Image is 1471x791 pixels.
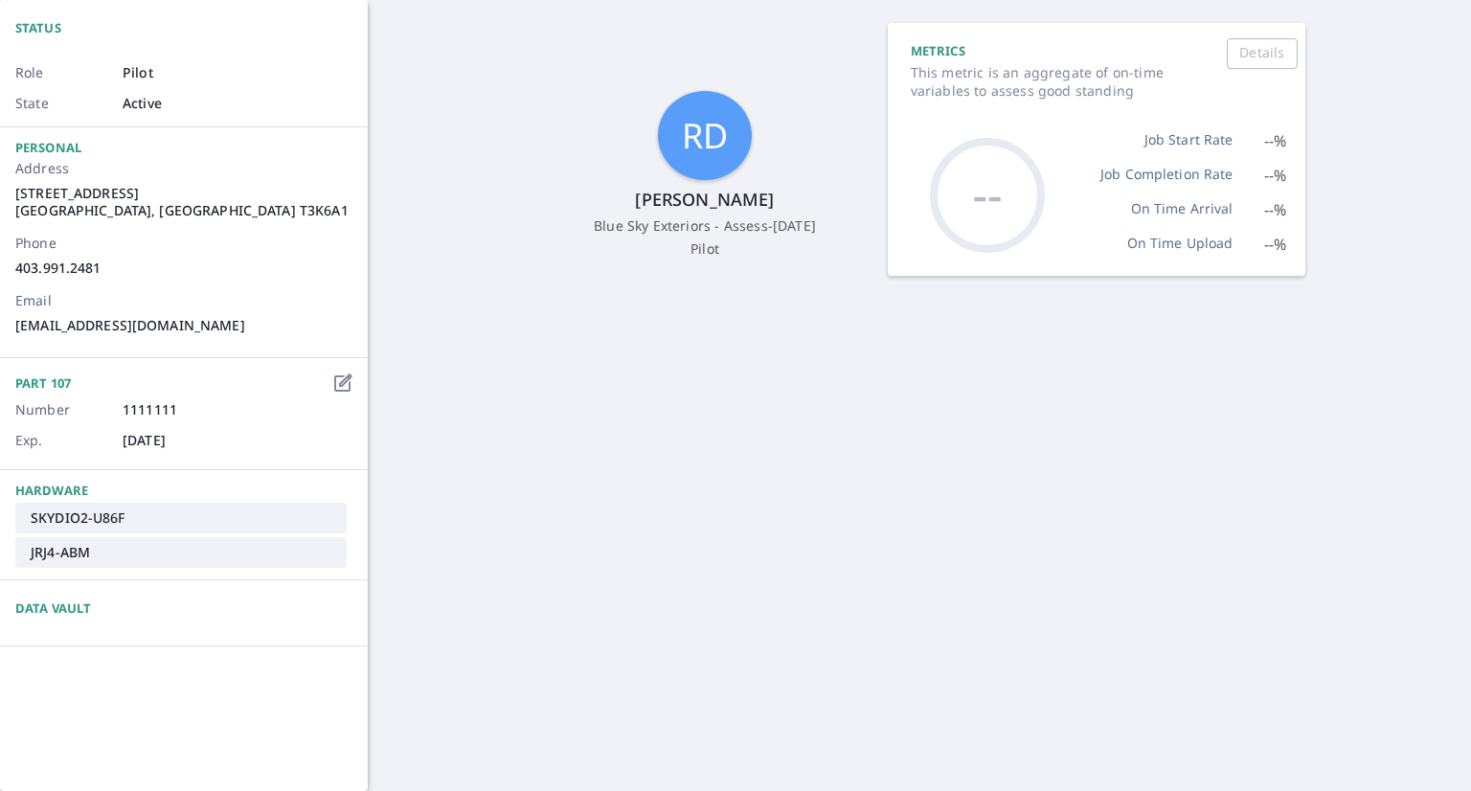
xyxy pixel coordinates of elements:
[15,260,352,277] p: 403.991.2481
[911,63,1197,100] div: This metric is an aggregate of on-time variables to assess good standing
[15,235,352,252] p: Phone
[1239,43,1284,62] div: Details
[635,188,774,211] div: [PERSON_NAME]
[123,95,162,112] p: Active
[123,64,153,81] p: Pilot
[15,202,352,219] p: [GEOGRAPHIC_DATA], [GEOGRAPHIC_DATA] T3K6A1
[31,508,125,528] p: SKYDIO2-U86F
[1087,165,1233,199] p: Job Completion Rate
[1087,130,1233,165] p: Job Start Rate
[1264,130,1287,165] span: --%
[31,543,90,562] p: JRJ4-ABM
[15,478,88,503] p: HARDWARE
[15,371,71,395] p: PART 107
[1087,199,1233,234] p: On Time Arrival
[690,237,719,260] div: Pilot
[1264,165,1287,199] span: --%
[123,400,333,418] p: 1111111
[1264,234,1287,268] span: --%
[911,38,1197,63] div: METRICS
[1264,199,1287,234] span: --%
[15,160,352,177] p: Address
[15,15,352,40] p: STATUS
[15,95,92,112] p: State
[15,292,352,309] p: Email
[15,400,92,418] p: Number
[15,64,92,81] p: Role
[15,317,352,334] p: [EMAIL_ADDRESS][DOMAIN_NAME]
[15,431,92,448] p: Exp.
[1087,234,1233,268] p: On Time Upload
[15,596,352,621] p: DATA VAULT
[594,215,816,237] div: Blue Sky Exteriors - Assess - [DATE]
[15,135,81,160] p: PERSONAL
[123,431,333,448] p: [DATE]
[15,185,352,202] p: [STREET_ADDRESS]
[658,91,752,180] div: RD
